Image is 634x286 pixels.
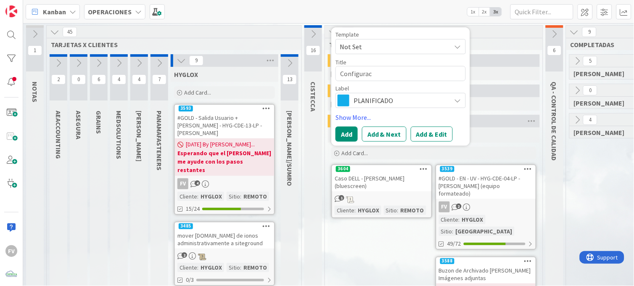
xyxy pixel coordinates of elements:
[436,257,536,265] div: 3588
[354,206,356,215] span: :
[436,257,536,283] div: 3588Buzon de Archivado [PERSON_NAME] Imágenes adjuntas
[550,82,559,161] span: QA - CONTROL DE CALIDAD
[306,45,320,56] span: 16
[583,115,597,125] span: 4
[179,223,193,229] div: 3485
[152,74,166,85] span: 7
[51,40,291,49] span: TARJETAS X CLIENTES
[186,275,194,284] span: 0/3
[332,173,431,191] div: Caso DELL - [PERSON_NAME] (bluescreen)
[331,164,432,218] a: 3604Caso DELL - [PERSON_NAME] (bluescreen)Cliente:HYGLOXSitio:REMOTO
[241,192,269,201] div: REMOTO
[399,206,426,215] div: REMOTO
[197,263,198,272] span: :
[241,263,269,272] div: REMOTO
[447,239,461,248] span: 49/72
[329,40,532,49] span: TRABAJANDO ACTUALMENTE
[362,127,407,142] button: Add & Next
[436,201,536,212] div: FV
[189,56,203,66] span: 9
[397,206,399,215] span: :
[135,111,143,162] span: KRESTON
[240,263,241,272] span: :
[18,1,38,11] span: Support
[335,112,466,122] a: Show More...
[88,8,132,16] b: OPERACIONES
[440,166,454,172] div: 3539
[456,204,462,209] span: 2
[175,222,274,249] div: 3485mover [DOMAIN_NAME] de ionos administrativamente a siteground
[460,215,486,224] div: HYGLOX
[186,204,200,213] span: 15/24
[459,215,460,224] span: :
[177,149,272,174] b: Esperando que el [PERSON_NAME] me ayude con los pasos restantes
[309,82,317,111] span: CISTECCA
[335,206,354,215] div: Cliente
[227,192,240,201] div: Sitio
[439,201,450,212] div: FV
[92,74,106,85] span: 6
[582,27,597,37] span: 9
[63,27,77,37] span: 45
[547,45,562,56] span: 6
[198,263,224,272] div: HYGLOX
[175,105,274,138] div: 3593#GOLD - Salida Usuario + [PERSON_NAME] - HYG-CDE-13-LP - [PERSON_NAME]
[335,66,466,81] textarea: Configura
[440,258,454,264] div: 3588
[227,263,240,272] div: Sitio
[436,165,536,199] div: 3539#GOLD - EN - UV - HYG-CDE-04-LP - [PERSON_NAME] (equipo formateado)
[439,227,452,236] div: Sitio
[283,74,297,85] span: 13
[335,127,358,142] button: Add
[335,32,359,37] span: Template
[583,56,597,66] span: 5
[341,27,355,37] span: 8
[341,149,368,157] span: Add Card...
[184,89,211,96] span: Add Card...
[384,206,397,215] div: Sitio
[177,263,197,272] div: Cliente
[354,95,447,106] span: PLANIFICADO
[174,70,198,79] span: HYGLOX
[583,85,597,95] span: 0
[174,104,275,215] a: 3593#GOLD - Salida Usuario + [PERSON_NAME] - HYG-CDE-13-LP - [PERSON_NAME][DATE] By [PERSON_NAME]...
[182,252,187,258] span: 2
[71,74,86,85] span: 0
[179,106,193,111] div: 3593
[454,227,515,236] div: [GEOGRAPHIC_DATA]
[510,4,573,19] input: Quick Filter...
[436,164,536,250] a: 3539#GOLD - EN - UV - HYG-CDE-04-LP - [PERSON_NAME] (equipo formateado)FVCliente:HYGLOXSitio:[GEO...
[468,8,479,16] span: 1x
[175,222,274,230] div: 3485
[198,192,224,201] div: HYGLOX
[31,82,39,102] span: NOTAS
[436,165,536,173] div: 3539
[5,269,17,281] img: avatar
[197,192,198,201] span: :
[28,45,42,56] span: 1
[54,111,63,159] span: AEACCOUNTING
[51,74,66,85] span: 2
[332,165,431,191] div: 3604Caso DELL - [PERSON_NAME] (bluescreen)
[356,206,381,215] div: HYGLOX
[330,100,381,108] span: NAVIL
[490,8,502,16] span: 3x
[132,74,146,85] span: 4
[439,215,459,224] div: Cliente
[186,140,255,149] span: [DATE] By [PERSON_NAME]...
[195,180,200,186] span: 4
[332,165,431,173] div: 3604
[339,195,344,201] span: 1
[240,192,241,201] span: :
[5,5,17,17] img: Visit kanbanzone.com
[5,245,17,257] div: FV
[177,192,197,201] div: Cliente
[175,230,274,249] div: mover [DOMAIN_NAME] de ionos administrativamente a siteground
[175,105,274,112] div: 3593
[74,111,83,139] span: ASEGURA
[335,85,349,91] span: Label
[336,166,350,172] div: 3604
[112,74,126,85] span: 4
[177,178,188,189] div: FV
[452,227,454,236] span: :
